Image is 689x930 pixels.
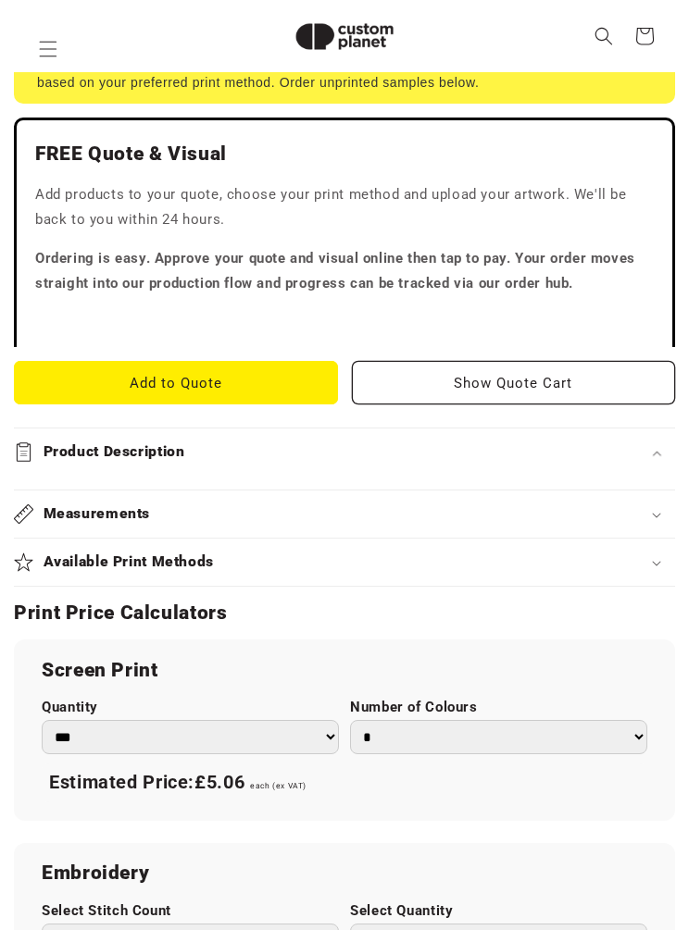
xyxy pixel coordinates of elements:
[42,658,647,683] h2: Screen Print
[14,361,338,404] button: Add to Quote
[352,361,676,404] button: Show Quote Cart
[194,771,244,793] span: £5.06
[14,490,675,538] summary: Measurements
[350,699,647,716] label: Number of Colours
[14,601,675,626] h2: Print Price Calculators
[35,250,635,291] strong: Ordering is easy. Approve your quote and visual online then tap to pay. Your order moves straight...
[42,861,647,886] h2: Embroidery
[280,7,409,66] img: Custom Planet
[42,902,339,920] label: Select Stitch Count
[35,182,654,232] p: Add products to your quote, choose your print method and upload your artwork. We'll be back to yo...
[42,699,339,716] label: Quantity
[583,16,624,56] summary: Search
[35,142,654,167] h2: FREE Quote & Visual
[250,781,307,790] span: each (ex VAT)
[14,539,675,586] summary: Available Print Methods
[44,552,215,572] h2: Available Print Methods
[28,29,69,69] summary: Menu
[44,442,185,462] h2: Product Description
[44,504,151,524] h2: Measurements
[35,310,654,329] iframe: Customer reviews powered by Trustpilot
[371,730,689,930] iframe: Chat Widget
[14,428,675,476] summary: Product Description
[350,902,647,920] label: Select Quantity
[42,763,647,802] div: Estimated Price:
